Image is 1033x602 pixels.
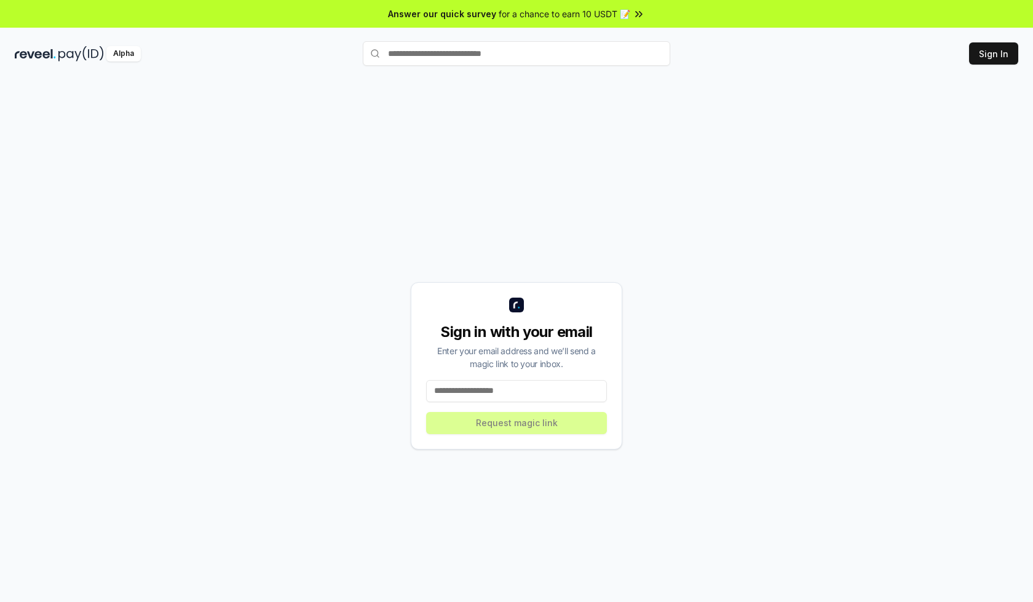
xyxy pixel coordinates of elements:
[426,322,607,342] div: Sign in with your email
[426,344,607,370] div: Enter your email address and we’ll send a magic link to your inbox.
[106,46,141,61] div: Alpha
[969,42,1018,65] button: Sign In
[58,46,104,61] img: pay_id
[388,7,496,20] span: Answer our quick survey
[509,298,524,312] img: logo_small
[499,7,630,20] span: for a chance to earn 10 USDT 📝
[15,46,56,61] img: reveel_dark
